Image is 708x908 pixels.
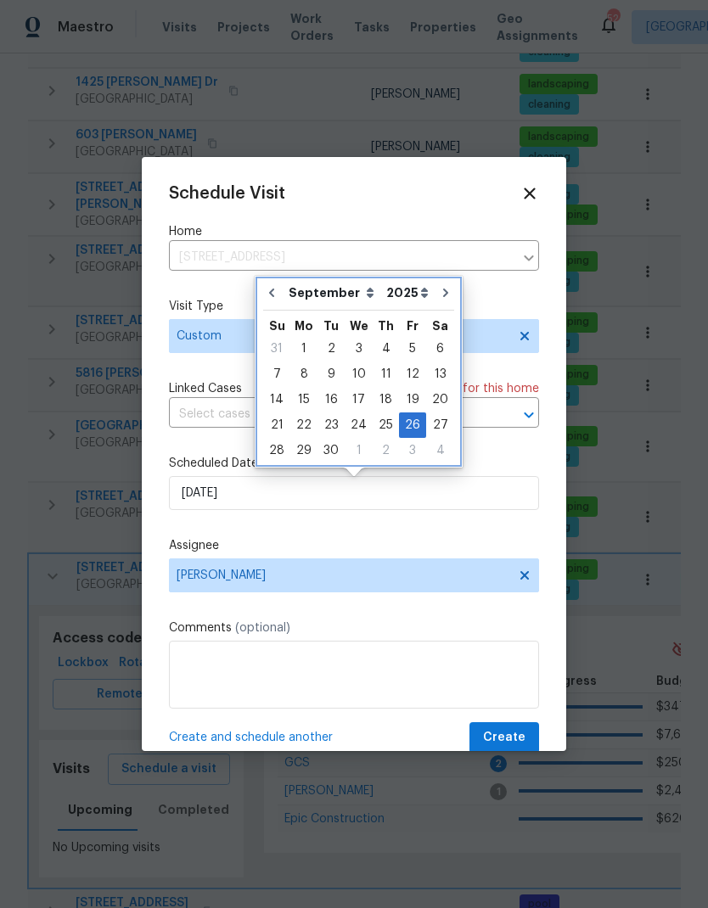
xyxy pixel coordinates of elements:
[263,336,290,362] div: Sun Aug 31 2025
[426,412,454,438] div: Sat Sep 27 2025
[290,412,317,438] div: Mon Sep 22 2025
[345,413,373,437] div: 24
[169,455,539,472] label: Scheduled Date
[373,336,399,362] div: Thu Sep 04 2025
[259,276,284,310] button: Go to previous month
[373,438,399,463] div: Thu Oct 02 2025
[290,336,317,362] div: Mon Sep 01 2025
[263,362,290,386] div: 7
[235,622,290,634] span: (optional)
[177,328,507,345] span: Custom
[263,388,290,412] div: 14
[432,320,448,332] abbr: Saturday
[399,387,426,412] div: Fri Sep 19 2025
[345,336,373,362] div: Wed Sep 03 2025
[290,439,317,462] div: 29
[483,727,525,748] span: Create
[169,244,514,271] input: Enter in an address
[263,412,290,438] div: Sun Sep 21 2025
[263,439,290,462] div: 28
[433,276,458,310] button: Go to next month
[373,337,399,361] div: 4
[426,387,454,412] div: Sat Sep 20 2025
[345,362,373,386] div: 10
[399,388,426,412] div: 19
[426,362,454,386] div: 13
[399,439,426,462] div: 3
[169,298,539,315] label: Visit Type
[169,401,492,428] input: Select cases
[345,387,373,412] div: Wed Sep 17 2025
[426,413,454,437] div: 27
[399,362,426,386] div: 12
[426,439,454,462] div: 4
[284,280,382,305] select: Month
[169,537,539,554] label: Assignee
[517,403,541,427] button: Open
[399,362,426,387] div: Fri Sep 12 2025
[169,729,333,746] span: Create and schedule another
[169,476,539,510] input: M/D/YYYY
[290,438,317,463] div: Mon Sep 29 2025
[295,320,313,332] abbr: Monday
[399,438,426,463] div: Fri Oct 03 2025
[169,185,285,202] span: Schedule Visit
[345,337,373,361] div: 3
[263,337,290,361] div: 31
[426,337,454,361] div: 6
[263,362,290,387] div: Sun Sep 07 2025
[317,387,345,412] div: Tue Sep 16 2025
[317,337,345,361] div: 2
[520,184,539,203] span: Close
[177,569,509,582] span: [PERSON_NAME]
[345,412,373,438] div: Wed Sep 24 2025
[317,336,345,362] div: Tue Sep 02 2025
[317,438,345,463] div: Tue Sep 30 2025
[345,439,373,462] div: 1
[290,387,317,412] div: Mon Sep 15 2025
[407,320,419,332] abbr: Friday
[317,388,345,412] div: 16
[290,388,317,412] div: 15
[426,438,454,463] div: Sat Oct 04 2025
[373,439,399,462] div: 2
[290,362,317,387] div: Mon Sep 08 2025
[399,337,426,361] div: 5
[317,362,345,386] div: 9
[169,223,539,240] label: Home
[373,362,399,386] div: 11
[169,619,539,636] label: Comments
[469,722,539,754] button: Create
[345,438,373,463] div: Wed Oct 01 2025
[290,337,317,361] div: 1
[350,320,368,332] abbr: Wednesday
[399,412,426,438] div: Fri Sep 26 2025
[317,439,345,462] div: 30
[399,336,426,362] div: Fri Sep 05 2025
[263,438,290,463] div: Sun Sep 28 2025
[317,362,345,387] div: Tue Sep 09 2025
[269,320,285,332] abbr: Sunday
[382,280,433,305] select: Year
[373,412,399,438] div: Thu Sep 25 2025
[290,362,317,386] div: 8
[317,413,345,437] div: 23
[169,380,242,397] span: Linked Cases
[345,388,373,412] div: 17
[323,320,339,332] abbr: Tuesday
[373,362,399,387] div: Thu Sep 11 2025
[373,388,399,412] div: 18
[399,413,426,437] div: 26
[378,320,394,332] abbr: Thursday
[263,387,290,412] div: Sun Sep 14 2025
[263,413,290,437] div: 21
[345,362,373,387] div: Wed Sep 10 2025
[373,387,399,412] div: Thu Sep 18 2025
[290,413,317,437] div: 22
[426,336,454,362] div: Sat Sep 06 2025
[317,412,345,438] div: Tue Sep 23 2025
[426,388,454,412] div: 20
[426,362,454,387] div: Sat Sep 13 2025
[373,413,399,437] div: 25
